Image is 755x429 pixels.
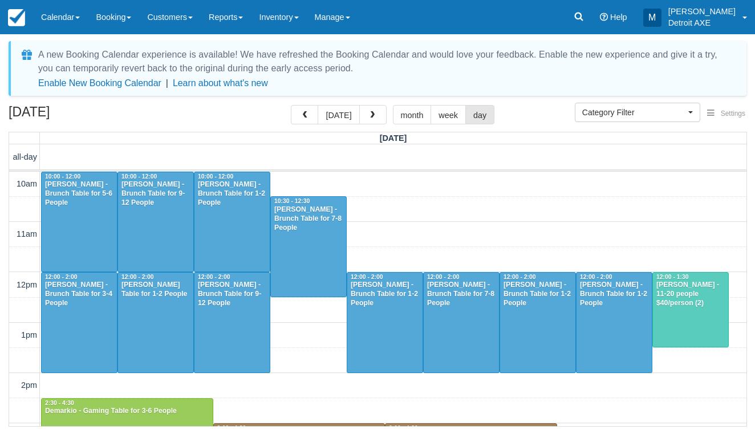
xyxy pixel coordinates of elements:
[351,274,383,280] span: 12:00 - 2:00
[121,281,190,299] div: [PERSON_NAME] Table for 1-2 People
[45,400,74,406] span: 2:30 - 4:30
[423,272,500,373] a: 12:00 - 2:00[PERSON_NAME] - Brunch Table for 7-8 People
[17,229,37,238] span: 11am
[579,281,649,308] div: [PERSON_NAME] - Brunch Table for 1-2 People
[652,272,729,348] a: 12:00 - 1:30[PERSON_NAME] - 11-20 people $40/person (2)
[44,281,114,308] div: [PERSON_NAME] - Brunch Table for 3-4 People
[21,330,37,339] span: 1pm
[427,281,496,308] div: [PERSON_NAME] - Brunch Table for 7-8 People
[700,106,752,122] button: Settings
[580,274,612,280] span: 12:00 - 2:00
[721,110,745,118] span: Settings
[17,179,37,188] span: 10am
[198,173,233,180] span: 10:00 - 12:00
[197,180,267,208] div: [PERSON_NAME] - Brunch Table for 1-2 People
[503,281,573,308] div: [PERSON_NAME] - Brunch Table for 1-2 People
[13,152,37,161] span: all-day
[117,172,194,272] a: 10:00 - 12:00[PERSON_NAME] - Brunch Table for 9-12 People
[121,180,190,208] div: [PERSON_NAME] - Brunch Table for 9-12 People
[44,180,114,208] div: [PERSON_NAME] - Brunch Table for 5-6 People
[117,272,194,373] a: 12:00 - 2:00[PERSON_NAME] Table for 1-2 People
[575,103,700,122] button: Category Filter
[121,173,157,180] span: 10:00 - 12:00
[380,133,407,143] span: [DATE]
[173,78,268,88] a: Learn about what's new
[121,274,154,280] span: 12:00 - 2:00
[656,281,725,308] div: [PERSON_NAME] - 11-20 people $40/person (2)
[318,105,359,124] button: [DATE]
[41,272,117,373] a: 12:00 - 2:00[PERSON_NAME] - Brunch Table for 3-4 People
[45,173,80,180] span: 10:00 - 12:00
[38,78,161,89] button: Enable New Booking Calendar
[465,105,494,124] button: day
[166,78,168,88] span: |
[197,281,267,308] div: [PERSON_NAME] - Brunch Table for 9-12 People
[41,172,117,272] a: 10:00 - 12:00[PERSON_NAME] - Brunch Table for 5-6 People
[347,272,423,373] a: 12:00 - 2:00[PERSON_NAME] - Brunch Table for 1-2 People
[576,272,652,373] a: 12:00 - 2:00[PERSON_NAME] - Brunch Table for 1-2 People
[45,274,78,280] span: 12:00 - 2:00
[668,17,736,29] p: Detroit AXE
[17,280,37,289] span: 12pm
[274,205,343,233] div: [PERSON_NAME] - Brunch Table for 7-8 People
[9,105,153,126] h2: [DATE]
[198,274,230,280] span: 12:00 - 2:00
[270,196,347,297] a: 10:30 - 12:30[PERSON_NAME] - Brunch Table for 7-8 People
[350,281,420,308] div: [PERSON_NAME] - Brunch Table for 1-2 People
[668,6,736,17] p: [PERSON_NAME]
[504,274,536,280] span: 12:00 - 2:00
[427,274,460,280] span: 12:00 - 2:00
[431,105,466,124] button: week
[21,381,37,390] span: 2pm
[44,407,210,416] div: Demarkio - Gaming Table for 3-6 People
[194,272,270,373] a: 12:00 - 2:00[PERSON_NAME] - Brunch Table for 9-12 People
[194,172,270,272] a: 10:00 - 12:00[PERSON_NAME] - Brunch Table for 1-2 People
[643,9,661,27] div: M
[610,13,627,22] span: Help
[582,107,685,118] span: Category Filter
[600,13,608,21] i: Help
[393,105,432,124] button: month
[38,48,733,75] div: A new Booking Calendar experience is available! We have refreshed the Booking Calendar and would ...
[8,9,25,26] img: checkfront-main-nav-mini-logo.png
[274,198,310,204] span: 10:30 - 12:30
[500,272,576,373] a: 12:00 - 2:00[PERSON_NAME] - Brunch Table for 1-2 People
[656,274,689,280] span: 12:00 - 1:30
